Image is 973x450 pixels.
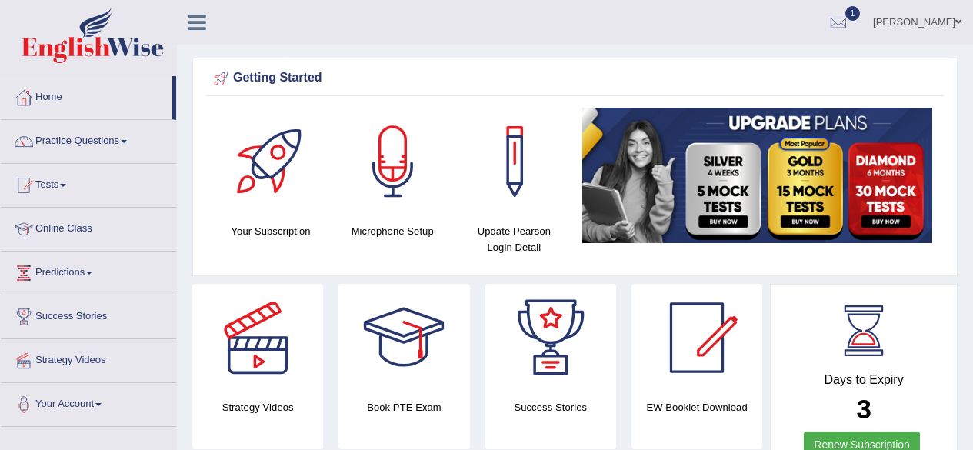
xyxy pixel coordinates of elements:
h4: Your Subscription [218,223,324,239]
a: Tests [1,164,176,202]
h4: EW Booklet Download [631,399,762,415]
a: Online Class [1,208,176,246]
div: Getting Started [210,67,940,90]
h4: Days to Expiry [788,373,940,387]
h4: Microphone Setup [339,223,445,239]
a: Strategy Videos [1,339,176,378]
b: 3 [856,394,871,424]
a: Your Account [1,383,176,422]
img: small5.jpg [582,108,932,243]
a: Home [1,76,172,115]
h4: Strategy Videos [192,399,323,415]
a: Practice Questions [1,120,176,158]
h4: Update Pearson Login Detail [461,223,567,255]
a: Predictions [1,252,176,290]
a: Success Stories [1,295,176,334]
h4: Book PTE Exam [338,399,469,415]
span: 1 [845,6,861,21]
h4: Success Stories [485,399,616,415]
